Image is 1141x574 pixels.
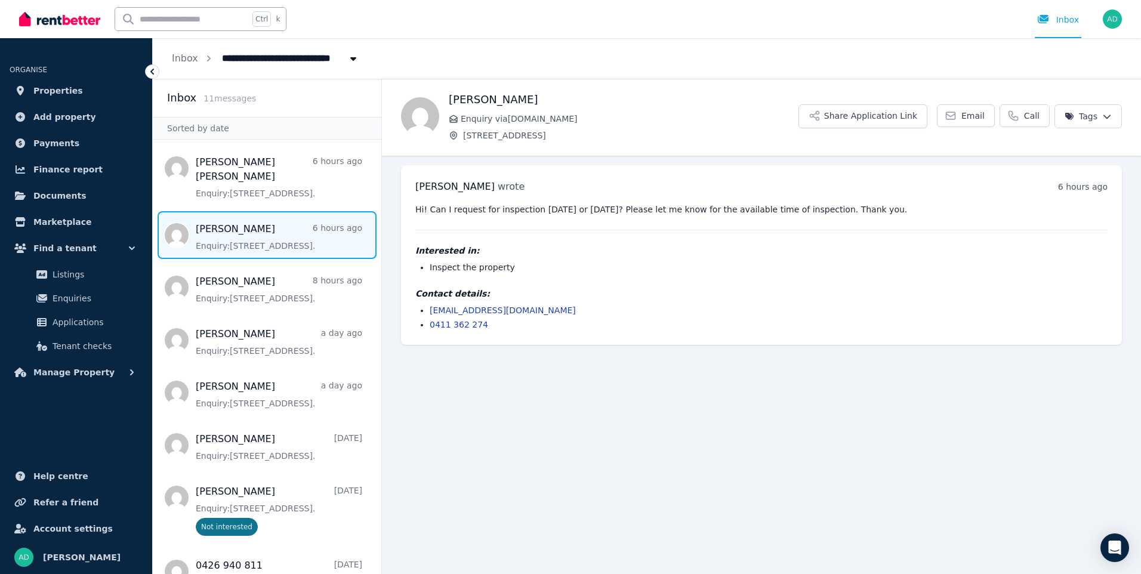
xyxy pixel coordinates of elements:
div: Sorted by date [153,117,381,140]
button: Tags [1054,104,1122,128]
span: Tenant checks [53,339,133,353]
h1: [PERSON_NAME] [449,91,798,108]
span: Finance report [33,162,103,177]
span: Listings [53,267,133,282]
div: Open Intercom Messenger [1100,533,1129,562]
img: RentBetter [19,10,100,28]
a: Email [937,104,995,127]
a: Account settings [10,517,143,541]
a: [PERSON_NAME] [PERSON_NAME]6 hours agoEnquiry:[STREET_ADDRESS]. [196,155,362,199]
h2: Inbox [167,90,196,106]
img: Ajit DANGAL [14,548,33,567]
nav: Breadcrumb [153,38,378,79]
a: Applications [14,310,138,334]
span: [STREET_ADDRESS] [463,129,798,141]
a: Marketplace [10,210,143,234]
div: Inbox [1037,14,1079,26]
span: Properties [33,84,83,98]
a: Call [1000,104,1050,127]
h4: Contact details: [415,288,1108,300]
a: [PERSON_NAME]8 hours agoEnquiry:[STREET_ADDRESS]. [196,274,362,304]
img: Ajit DANGAL [1103,10,1122,29]
span: Documents [33,189,87,203]
a: Properties [10,79,143,103]
img: Marienelle Gaza [401,97,439,135]
a: [PERSON_NAME][DATE]Enquiry:[STREET_ADDRESS].Not interested [196,484,362,536]
span: Applications [53,315,133,329]
span: Tags [1065,110,1097,122]
li: Inspect the property [430,261,1108,273]
a: [EMAIL_ADDRESS][DOMAIN_NAME] [430,305,576,315]
span: Manage Property [33,365,115,379]
span: ORGANISE [10,66,47,74]
a: Listings [14,263,138,286]
span: Ctrl [252,11,271,27]
span: Refer a friend [33,495,98,510]
a: [PERSON_NAME]6 hours agoEnquiry:[STREET_ADDRESS]. [196,222,362,252]
a: Documents [10,184,143,208]
a: Help centre [10,464,143,488]
a: Add property [10,105,143,129]
span: Enquiry via [DOMAIN_NAME] [461,113,798,125]
a: Finance report [10,158,143,181]
a: Payments [10,131,143,155]
a: 0411 362 274 [430,320,488,329]
span: Account settings [33,521,113,536]
span: [PERSON_NAME] [43,550,121,564]
span: wrote [498,181,525,192]
a: [PERSON_NAME][DATE]Enquiry:[STREET_ADDRESS]. [196,432,362,462]
span: Enquiries [53,291,133,305]
a: Refer a friend [10,490,143,514]
span: k [276,14,280,24]
span: Marketplace [33,215,91,229]
span: Help centre [33,469,88,483]
a: Tenant checks [14,334,138,358]
h4: Interested in: [415,245,1108,257]
span: Add property [33,110,96,124]
a: Inbox [172,53,198,64]
a: [PERSON_NAME]a day agoEnquiry:[STREET_ADDRESS]. [196,327,362,357]
button: Share Application Link [798,104,927,128]
a: Enquiries [14,286,138,310]
a: [PERSON_NAME]a day agoEnquiry:[STREET_ADDRESS]. [196,379,362,409]
span: Payments [33,136,79,150]
span: Find a tenant [33,241,97,255]
pre: Hi! Can I request for inspection [DATE] or [DATE]? Please let me know for the available time of i... [415,203,1108,215]
button: Manage Property [10,360,143,384]
span: Call [1024,110,1040,122]
span: [PERSON_NAME] [415,181,495,192]
span: Email [961,110,985,122]
span: 11 message s [203,94,256,103]
button: Find a tenant [10,236,143,260]
time: 6 hours ago [1058,182,1108,192]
